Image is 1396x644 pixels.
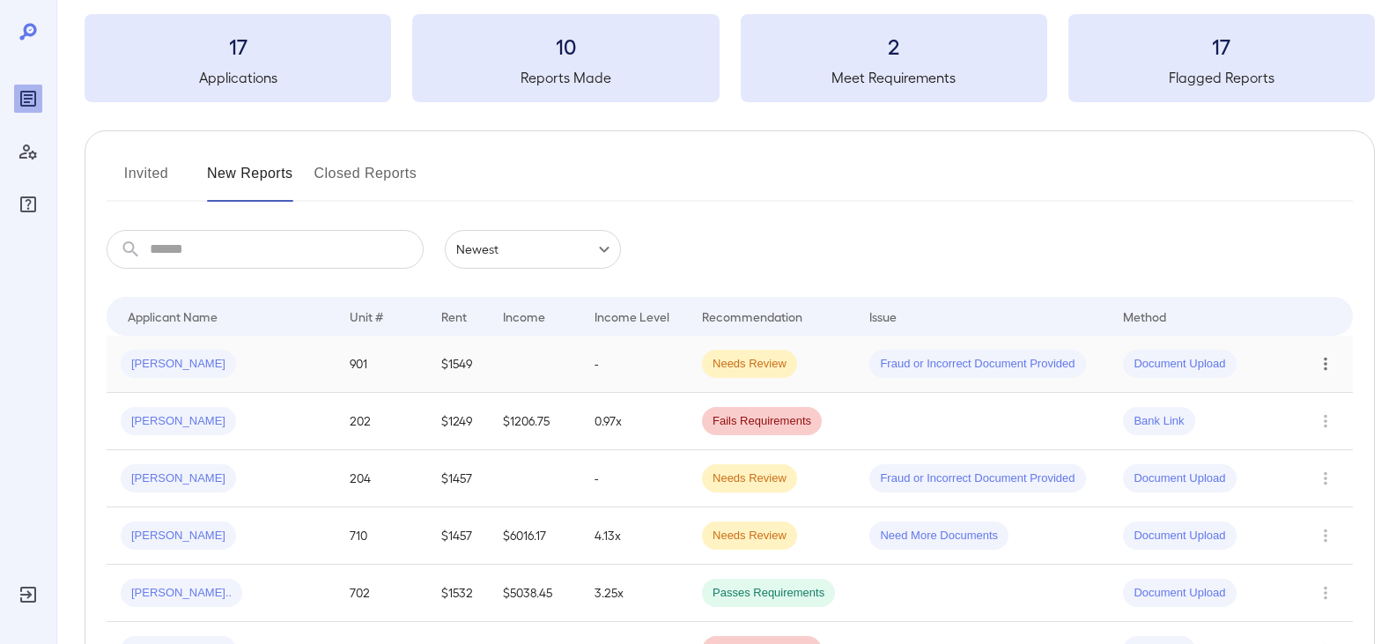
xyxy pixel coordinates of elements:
[350,306,383,327] div: Unit #
[869,470,1085,487] span: Fraud or Incorrect Document Provided
[427,507,490,565] td: $1457
[580,336,688,393] td: -
[702,413,822,430] span: Fails Requirements
[412,32,719,60] h3: 10
[869,356,1085,373] span: Fraud or Incorrect Document Provided
[1123,356,1236,373] span: Document Upload
[702,306,802,327] div: Recommendation
[1311,522,1340,550] button: Row Actions
[107,159,186,202] button: Invited
[580,565,688,622] td: 3.25x
[85,32,391,60] h3: 17
[741,32,1047,60] h3: 2
[121,528,236,544] span: [PERSON_NAME]
[869,528,1008,544] span: Need More Documents
[427,393,490,450] td: $1249
[336,450,427,507] td: 204
[503,306,545,327] div: Income
[595,306,669,327] div: Income Level
[14,190,42,218] div: FAQ
[14,85,42,113] div: Reports
[869,306,897,327] div: Issue
[580,393,688,450] td: 0.97x
[412,67,719,88] h5: Reports Made
[427,336,490,393] td: $1549
[336,393,427,450] td: 202
[1123,528,1236,544] span: Document Upload
[489,393,580,450] td: $1206.75
[580,507,688,565] td: 4.13x
[702,470,797,487] span: Needs Review
[441,306,469,327] div: Rent
[207,159,293,202] button: New Reports
[121,356,236,373] span: [PERSON_NAME]
[336,507,427,565] td: 710
[128,306,218,327] div: Applicant Name
[1068,32,1375,60] h3: 17
[580,450,688,507] td: -
[702,356,797,373] span: Needs Review
[314,159,417,202] button: Closed Reports
[427,450,490,507] td: $1457
[702,528,797,544] span: Needs Review
[1123,585,1236,602] span: Document Upload
[121,413,236,430] span: [PERSON_NAME]
[702,585,835,602] span: Passes Requirements
[1311,579,1340,607] button: Row Actions
[336,336,427,393] td: 901
[445,230,621,269] div: Newest
[1311,407,1340,435] button: Row Actions
[85,14,1375,102] summary: 17Applications10Reports Made2Meet Requirements17Flagged Reports
[121,585,242,602] span: [PERSON_NAME]..
[489,565,580,622] td: $5038.45
[1311,350,1340,378] button: Row Actions
[1068,67,1375,88] h5: Flagged Reports
[741,67,1047,88] h5: Meet Requirements
[1311,464,1340,492] button: Row Actions
[85,67,391,88] h5: Applications
[1123,413,1194,430] span: Bank Link
[1123,306,1166,327] div: Method
[14,137,42,166] div: Manage Users
[121,470,236,487] span: [PERSON_NAME]
[489,507,580,565] td: $6016.17
[427,565,490,622] td: $1532
[336,565,427,622] td: 702
[14,581,42,609] div: Log Out
[1123,470,1236,487] span: Document Upload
